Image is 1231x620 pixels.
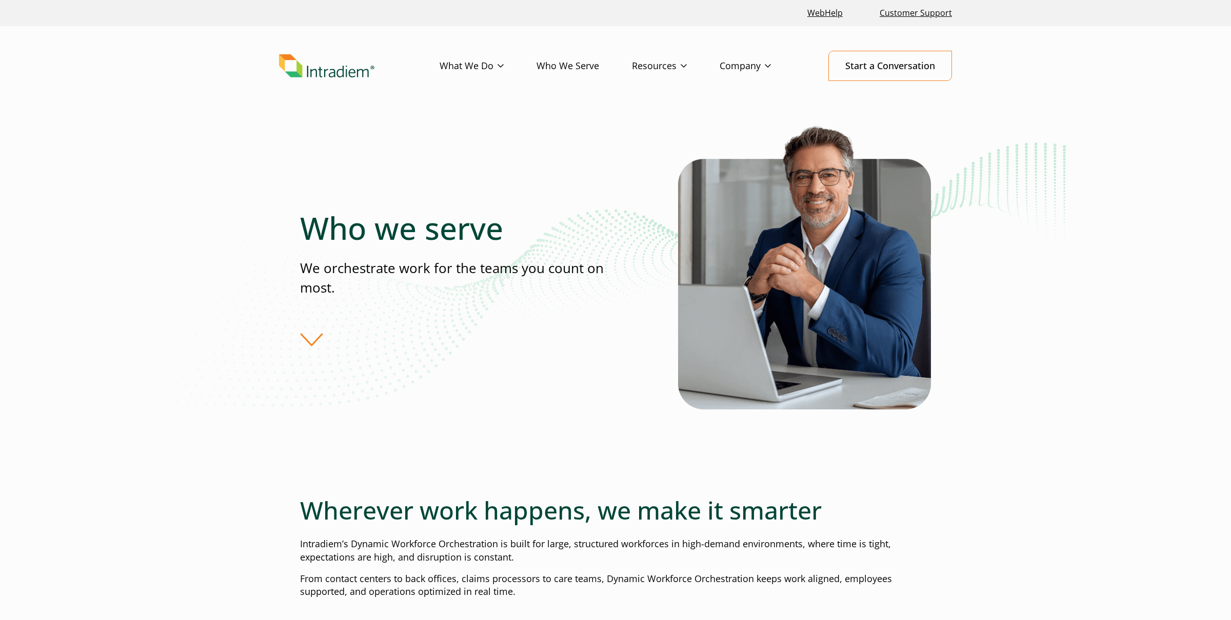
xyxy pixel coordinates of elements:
[803,2,847,24] a: Link opens in a new window
[720,51,804,81] a: Company
[537,51,632,81] a: Who We Serve
[300,210,615,246] h1: Who we serve
[300,572,931,599] p: From contact centers to back offices, claims processors to care teams, Dynamic Workforce Orchestr...
[440,51,537,81] a: What We Do
[876,2,956,24] a: Customer Support
[279,54,374,78] img: Intradiem
[300,538,931,564] p: Intradiem’s Dynamic Workforce Orchestration is built for large, structured workforces in high-dem...
[632,51,720,81] a: Resources
[678,122,931,409] img: Who Intradiem Serves
[279,54,440,78] a: Link to homepage of Intradiem
[300,495,931,525] h2: Wherever work happens, we make it smarter
[828,51,952,81] a: Start a Conversation
[300,259,615,297] p: We orchestrate work for the teams you count on most.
